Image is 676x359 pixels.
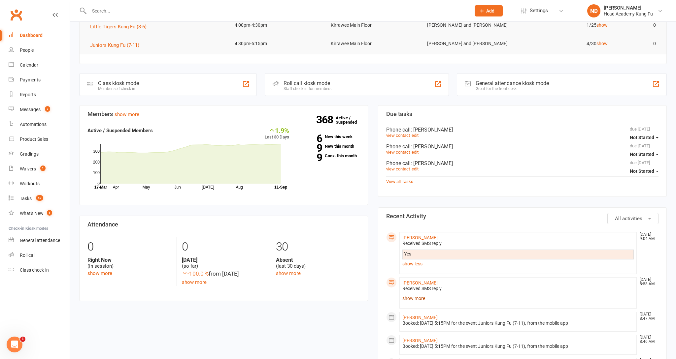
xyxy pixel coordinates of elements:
td: 4/30 [517,36,614,51]
span: : [PERSON_NAME] [411,143,453,150]
div: Last 30 Days [265,127,289,141]
strong: 6 [299,134,322,143]
span: 7 [45,106,50,112]
div: Roll call [20,253,35,258]
td: [PERSON_NAME] and [PERSON_NAME] [421,36,518,51]
button: Not Started [630,148,659,160]
td: 4:30pm-5:15pm [229,36,325,51]
a: edit [412,133,419,138]
div: Member self check-in [98,86,139,91]
time: [DATE] 8:47 AM [636,312,658,321]
time: [DATE] 8:46 AM [636,335,658,344]
span: Not Started [630,152,654,157]
button: Little Tigers Kung Fu (3-6) [90,23,151,31]
div: Messages [20,107,41,112]
a: show more [115,111,139,117]
div: Staff check-in for members [284,86,331,91]
a: show less [402,259,634,268]
span: Add [486,8,494,14]
strong: 368 [316,115,336,125]
div: Tasks [20,196,32,201]
a: General attendance kiosk mode [9,233,70,248]
div: [PERSON_NAME] [604,5,653,11]
div: Reports [20,92,36,97]
div: Product Sales [20,136,48,142]
iframe: Intercom live chat [7,337,22,352]
a: edit [412,166,419,171]
a: [PERSON_NAME] [402,315,438,320]
h3: Attendance [87,221,360,228]
a: [PERSON_NAME] [402,338,438,343]
div: Dashboard [20,33,43,38]
td: Kirrawee Main Floor [325,17,421,33]
td: 4:00pm-4:30pm [229,17,325,33]
h3: Recent Activity [386,213,659,220]
button: Not Started [630,165,659,177]
span: 1 [40,165,46,171]
a: edit [412,150,419,155]
a: Calendar [9,58,70,73]
button: Add [475,5,503,16]
div: Class kiosk mode [98,80,139,86]
span: Little Tigers Kung Fu (3-6) [90,24,147,30]
div: Received SMS reply [402,286,634,291]
span: Settings [530,3,548,18]
div: Head Academy Kung Fu [604,11,653,17]
a: view contact [386,150,410,155]
td: Kirrawee Main Floor [325,36,421,51]
div: from [DATE] [182,269,266,278]
time: [DATE] 9:04 AM [636,232,658,241]
time: [DATE] 8:58 AM [636,278,658,286]
strong: Right Now [87,257,172,263]
div: 0 [182,237,266,257]
div: ND [587,4,600,17]
div: Phone call [386,143,659,150]
a: show more [276,270,301,276]
div: General attendance kiosk mode [476,80,549,86]
div: Workouts [20,181,40,186]
button: All activities [607,213,659,224]
div: Payments [20,77,41,82]
span: 42 [36,195,43,201]
div: Gradings [20,151,39,157]
a: show more [87,270,112,276]
span: : [PERSON_NAME] [411,160,453,166]
a: 6New this week [299,135,360,139]
div: Received SMS reply [402,241,634,246]
strong: 9 [299,143,322,153]
a: view contact [386,133,410,138]
div: (last 30 days) [276,257,360,269]
span: 1 [20,337,25,342]
a: Clubworx [8,7,24,23]
a: Dashboard [9,28,70,43]
div: (so far) [182,257,266,269]
a: Messages 7 [9,102,70,117]
div: What's New [20,211,44,216]
span: Juniors Kung Fu (7-11) [90,42,139,48]
button: Not Started [630,132,659,143]
td: [PERSON_NAME] and [PERSON_NAME] [421,17,518,33]
div: Yes [404,251,632,257]
a: show more [402,294,634,303]
span: All activities [615,216,642,222]
div: Booked: [DATE] 5:15PM for the event Juniors Kung Fu (7-11), from the mobile app [402,344,634,349]
input: Search... [87,6,466,15]
div: Roll call kiosk mode [284,80,331,86]
h3: Members [87,111,360,117]
div: Calendar [20,62,38,68]
button: Juniors Kung Fu (7-11) [90,41,144,49]
div: Phone call [386,127,659,133]
div: Phone call [386,160,659,166]
span: -100.0 % [182,270,209,277]
a: Reports [9,87,70,102]
a: [PERSON_NAME] [402,235,438,240]
div: Booked: [DATE] 5:15PM for the event Juniors Kung Fu (7-11), from the mobile app [402,320,634,326]
a: Gradings [9,147,70,162]
div: 1.9% [265,127,289,134]
a: Roll call [9,248,70,263]
a: 9Canx. this month [299,154,360,158]
h3: Due tasks [386,111,659,117]
td: 0 [614,36,662,51]
a: view contact [386,166,410,171]
a: 9New this month [299,144,360,148]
